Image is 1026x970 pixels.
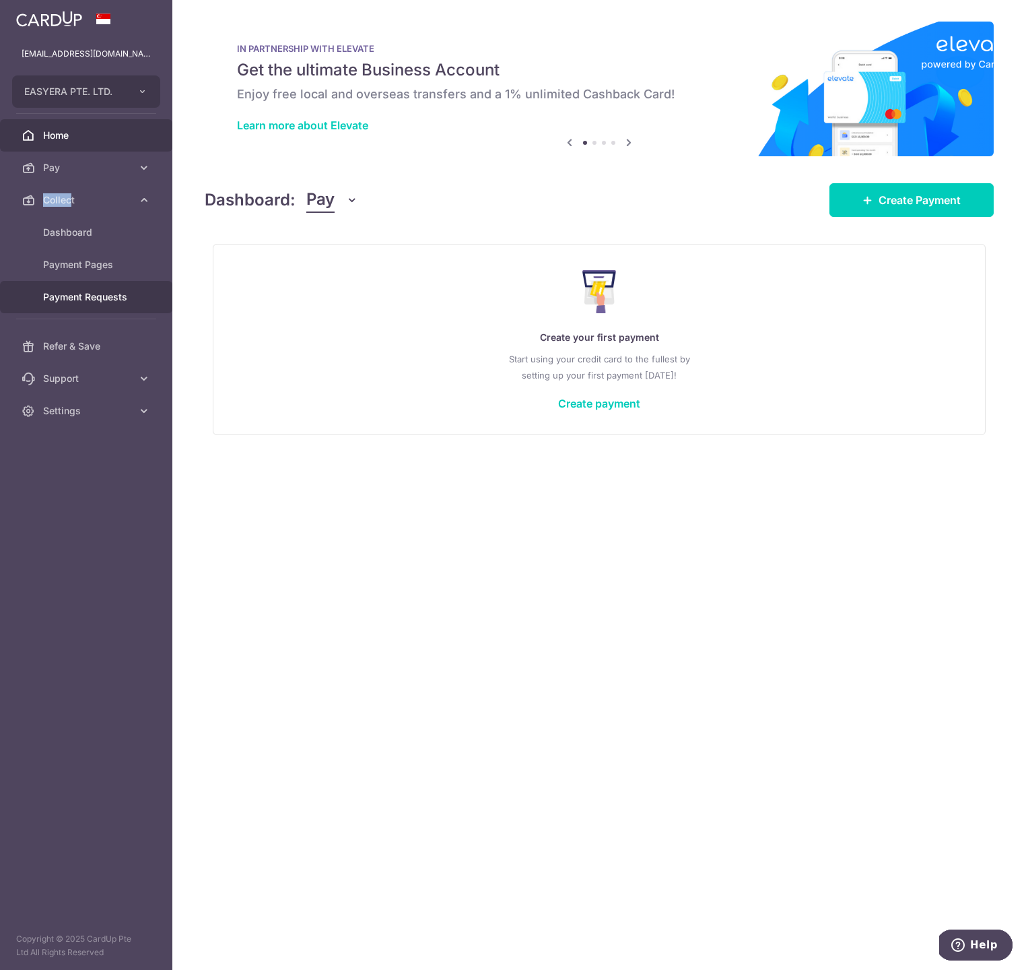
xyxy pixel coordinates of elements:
p: IN PARTNERSHIP WITH ELEVATE [237,43,961,54]
span: Refer & Save [43,339,132,353]
img: CardUp [16,11,82,27]
img: Renovation banner [205,22,994,156]
span: Pay [306,187,335,213]
span: Payment Requests [43,290,132,304]
button: Pay [306,187,358,213]
span: Help [31,9,59,22]
span: Dashboard [43,226,132,239]
a: Create Payment [829,183,994,217]
span: Pay [43,161,132,174]
a: Create payment [558,397,640,410]
span: Home [43,129,132,142]
span: Support [43,372,132,385]
p: Start using your credit card to the fullest by setting up your first payment [DATE]! [240,351,958,383]
h4: Dashboard: [205,188,296,212]
span: Payment Pages [43,258,132,271]
iframe: Opens a widget where you can find more information [939,930,1013,963]
span: Settings [43,404,132,418]
span: EASYERA PTE. LTD. [24,85,124,98]
button: EASYERA PTE. LTD. [12,75,160,108]
h6: Enjoy free local and overseas transfers and a 1% unlimited Cashback Card! [237,86,961,102]
p: [EMAIL_ADDRESS][DOMAIN_NAME] [22,47,151,61]
h5: Get the ultimate Business Account [237,59,961,81]
a: Learn more about Elevate [237,119,368,132]
span: Create Payment [879,192,961,208]
p: Create your first payment [240,329,958,346]
span: Collect [43,193,132,207]
img: Make Payment [582,270,617,313]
